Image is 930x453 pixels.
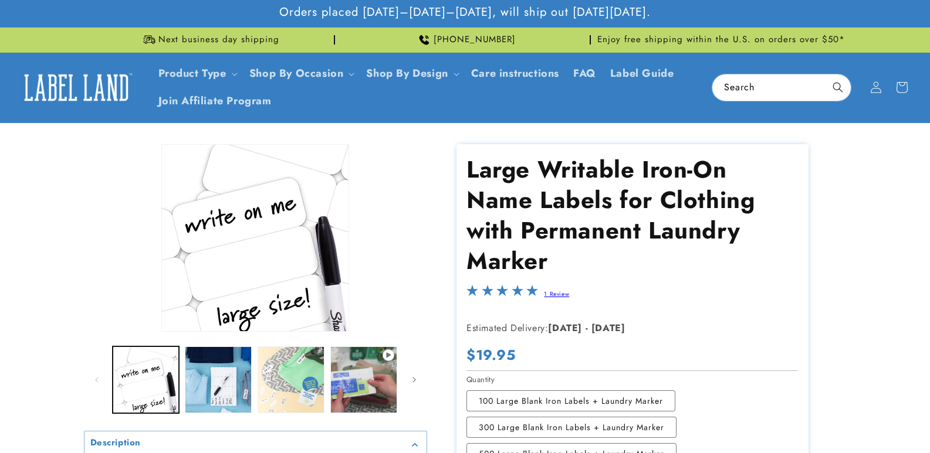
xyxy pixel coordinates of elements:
button: Slide left [84,367,110,393]
legend: Quantity [466,374,496,386]
summary: Shop By Design [359,60,464,87]
span: [PHONE_NUMBER] [434,34,516,46]
a: FAQ [566,60,603,87]
label: 100 Large Blank Iron Labels + Laundry Marker [466,390,675,411]
button: Search [825,74,851,100]
span: 5.0-star overall rating [466,288,538,301]
span: Orders placed [DATE]–[DATE]–[DATE], will ship out [DATE][DATE]. [279,5,651,20]
summary: Shop By Occasion [242,60,360,87]
label: 300 Large Blank Iron Labels + Laundry Marker [466,417,677,438]
span: $19.95 [466,346,516,364]
a: Shop By Design [366,66,448,81]
button: Play video 1 in gallery view [330,346,397,413]
p: Estimated Delivery: [466,320,760,337]
strong: [DATE] [548,321,582,335]
h1: Large Writable Iron-On Name Labels for Clothing with Permanent Laundry Marker [466,154,798,276]
a: Join Affiliate Program [151,87,279,115]
summary: Product Type [151,60,242,87]
strong: - [586,321,589,335]
iframe: Gorgias Floating Chat [684,398,918,441]
h2: Description [90,437,141,449]
a: Care instructions [464,60,566,87]
span: Join Affiliate Program [158,94,272,108]
a: Label Land [13,65,140,110]
button: Load image 3 in gallery view [258,346,324,413]
span: FAQ [573,67,596,80]
img: Label Land [18,69,135,105]
span: Label Guide [610,67,674,80]
span: Shop By Occasion [249,67,344,80]
a: 1 Review [544,289,569,298]
a: Product Type [158,66,226,81]
span: Care instructions [471,67,559,80]
div: Announcement [84,28,335,52]
span: Next business day shipping [158,34,279,46]
div: Announcement [596,28,847,52]
button: Load image 2 in gallery view [185,346,252,413]
a: Label Guide [603,60,681,87]
span: Enjoy free shipping within the U.S. on orders over $50* [597,34,845,46]
strong: [DATE] [591,321,625,335]
button: Slide right [401,367,427,393]
div: Announcement [340,28,591,52]
button: Load image 1 in gallery view [113,346,180,413]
